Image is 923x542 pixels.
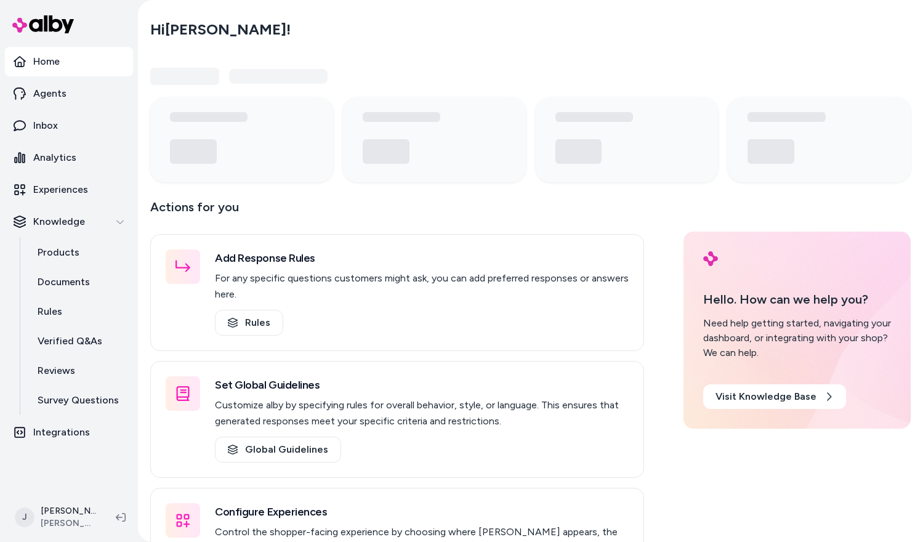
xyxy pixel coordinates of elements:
h3: Set Global Guidelines [215,376,629,394]
p: Inbox [33,118,58,133]
span: J [15,508,34,527]
p: Experiences [33,182,88,197]
div: Need help getting started, navigating your dashboard, or integrating with your shop? We can help. [703,316,891,360]
h2: Hi [PERSON_NAME] ! [150,20,291,39]
p: Verified Q&As [38,334,102,349]
a: Products [25,238,133,267]
span: [PERSON_NAME] [41,517,96,530]
p: Hello. How can we help you? [703,290,891,309]
button: J[PERSON_NAME][PERSON_NAME] [7,498,106,537]
a: Home [5,47,133,76]
p: Reviews [38,363,75,378]
a: Inbox [5,111,133,140]
p: Knowledge [33,214,85,229]
p: Home [33,54,60,69]
img: alby Logo [12,15,74,33]
a: Documents [25,267,133,297]
a: Global Guidelines [215,437,341,463]
a: Integrations [5,418,133,447]
img: alby Logo [703,251,718,266]
p: Agents [33,86,67,101]
p: Analytics [33,150,76,165]
p: [PERSON_NAME] [41,505,96,517]
p: Survey Questions [38,393,119,408]
a: Visit Knowledge Base [703,384,846,409]
p: Products [38,245,79,260]
button: Knowledge [5,207,133,237]
p: Customize alby by specifying rules for overall behavior, style, or language. This ensures that ge... [215,397,629,429]
a: Rules [215,310,283,336]
p: Integrations [33,425,90,440]
h3: Add Response Rules [215,249,629,267]
p: Documents [38,275,90,289]
p: For any specific questions customers might ask, you can add preferred responses or answers here. [215,270,629,302]
p: Actions for you [150,197,644,227]
a: Experiences [5,175,133,204]
a: Reviews [25,356,133,386]
a: Survey Questions [25,386,133,415]
a: Rules [25,297,133,326]
a: Agents [5,79,133,108]
p: Rules [38,304,62,319]
h3: Configure Experiences [215,503,629,520]
a: Verified Q&As [25,326,133,356]
a: Analytics [5,143,133,172]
